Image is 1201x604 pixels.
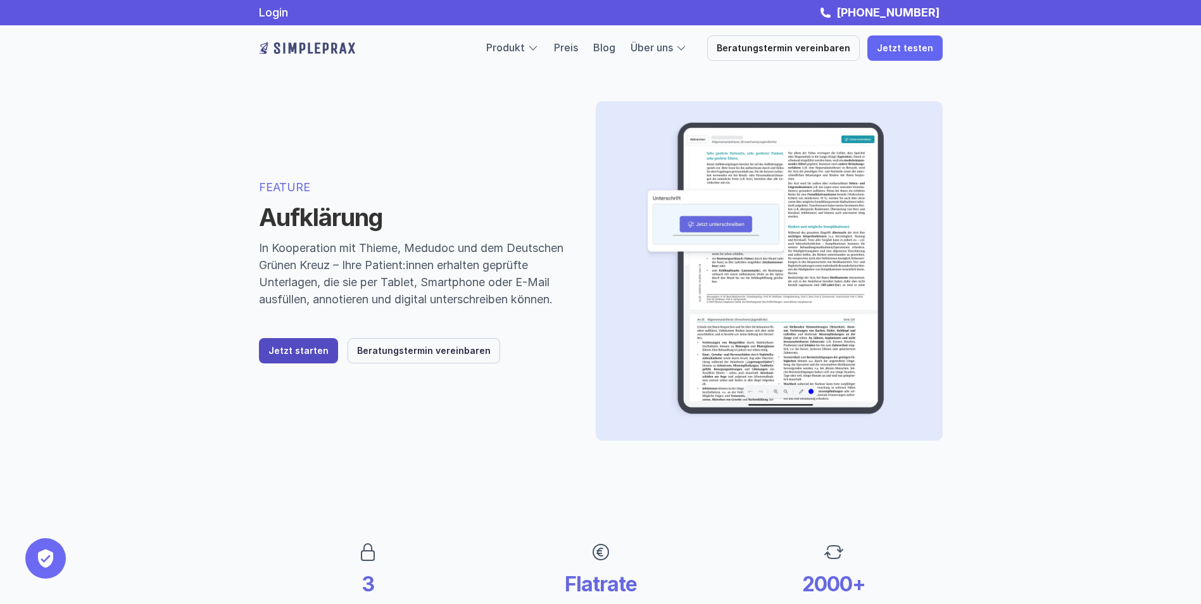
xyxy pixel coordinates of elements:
p: Flatrate [517,572,684,596]
a: Jetzt testen [867,35,943,61]
strong: [PHONE_NUMBER] [836,6,940,19]
p: Beratungstermin vereinbaren [357,346,491,356]
p: Jetzt testen [877,43,933,54]
a: Über uns [631,41,673,54]
img: Beispielbild eienes Aufklärungsdokuments und einer digitalen Unterschrift [616,122,914,420]
a: Jetzt starten [259,338,338,363]
a: Blog [593,41,615,54]
a: Preis [554,41,578,54]
a: Login [259,6,288,19]
p: In Kooperation mit Thieme, Medudoc und dem Deutschen Grünen Kreuz – Ihre Patient:innen erhalten g... [259,239,565,308]
a: Beratungstermin vereinbaren [707,35,860,61]
p: Jetzt starten [268,346,329,356]
p: FEATURE [259,179,565,196]
a: Beratungstermin vereinbaren [348,338,500,363]
a: [PHONE_NUMBER] [833,6,943,19]
p: Beratungstermin vereinbaren [717,43,850,54]
p: 2000+ [750,572,917,596]
a: Produkt [486,41,525,54]
p: 3 [284,572,451,596]
h1: Aufklärung [259,203,565,232]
